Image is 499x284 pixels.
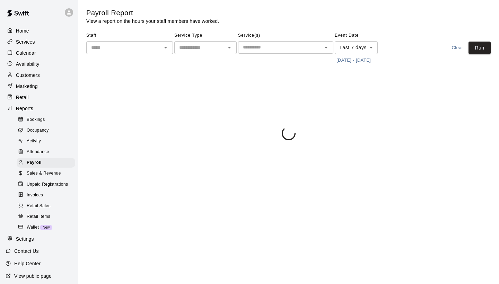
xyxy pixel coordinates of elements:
p: Reports [16,105,33,112]
span: Bookings [27,116,45,123]
span: Unpaid Registrations [27,181,68,188]
p: Services [16,38,35,45]
div: Occupancy [17,126,75,135]
a: Occupancy [17,125,78,136]
a: Attendance [17,147,78,158]
div: Retail Items [17,212,75,222]
p: Marketing [16,83,38,90]
a: Home [6,26,72,36]
a: Reports [6,103,72,114]
div: Last 7 days [335,41,378,54]
p: Help Center [14,260,41,267]
span: Staff [86,30,173,41]
div: Unpaid Registrations [17,180,75,189]
a: Services [6,37,72,47]
h5: Payroll Report [86,8,219,18]
span: Event Date [335,30,395,41]
span: Service(s) [238,30,333,41]
div: Bookings [17,115,75,125]
a: Activity [17,136,78,147]
button: [DATE] - [DATE] [335,55,373,66]
a: Retail [6,92,72,103]
span: Invoices [27,192,43,199]
a: Calendar [6,48,72,58]
div: Attendance [17,147,75,157]
a: Settings [6,234,72,244]
a: Sales & Revenue [17,168,78,179]
a: Invoices [17,190,78,201]
button: Open [161,43,170,52]
div: Sales & Revenue [17,169,75,178]
a: Availability [6,59,72,69]
span: Service Type [174,30,237,41]
a: Payroll [17,158,78,168]
p: Retail [16,94,29,101]
button: Open [321,43,331,52]
a: Unpaid Registrations [17,179,78,190]
p: Home [16,27,29,34]
span: Occupancy [27,127,49,134]
span: Sales & Revenue [27,170,61,177]
a: Customers [6,70,72,80]
div: WalletNew [17,223,75,232]
div: Payroll [17,158,75,168]
div: Activity [17,136,75,146]
p: Contact Us [14,248,39,255]
p: View a report on the hours your staff members have worked. [86,18,219,25]
a: Retail Items [17,211,78,222]
p: Customers [16,72,40,79]
span: Retail Items [27,213,50,220]
p: Calendar [16,50,36,56]
span: Activity [27,138,41,145]
p: Availability [16,61,40,68]
span: Wallet [27,224,39,231]
p: Settings [16,236,34,242]
span: Attendance [27,149,49,156]
a: Marketing [6,81,72,91]
a: Retail Sales [17,201,78,211]
a: WalletNew [17,222,78,233]
button: Run [469,42,491,54]
span: Payroll [27,159,42,166]
div: Invoices [17,190,75,200]
a: Bookings [17,114,78,125]
span: New [40,225,52,229]
span: Retail Sales [27,203,51,210]
div: Retail Sales [17,201,75,211]
button: Clear [446,42,469,54]
p: View public page [14,273,52,279]
button: Open [225,43,234,52]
